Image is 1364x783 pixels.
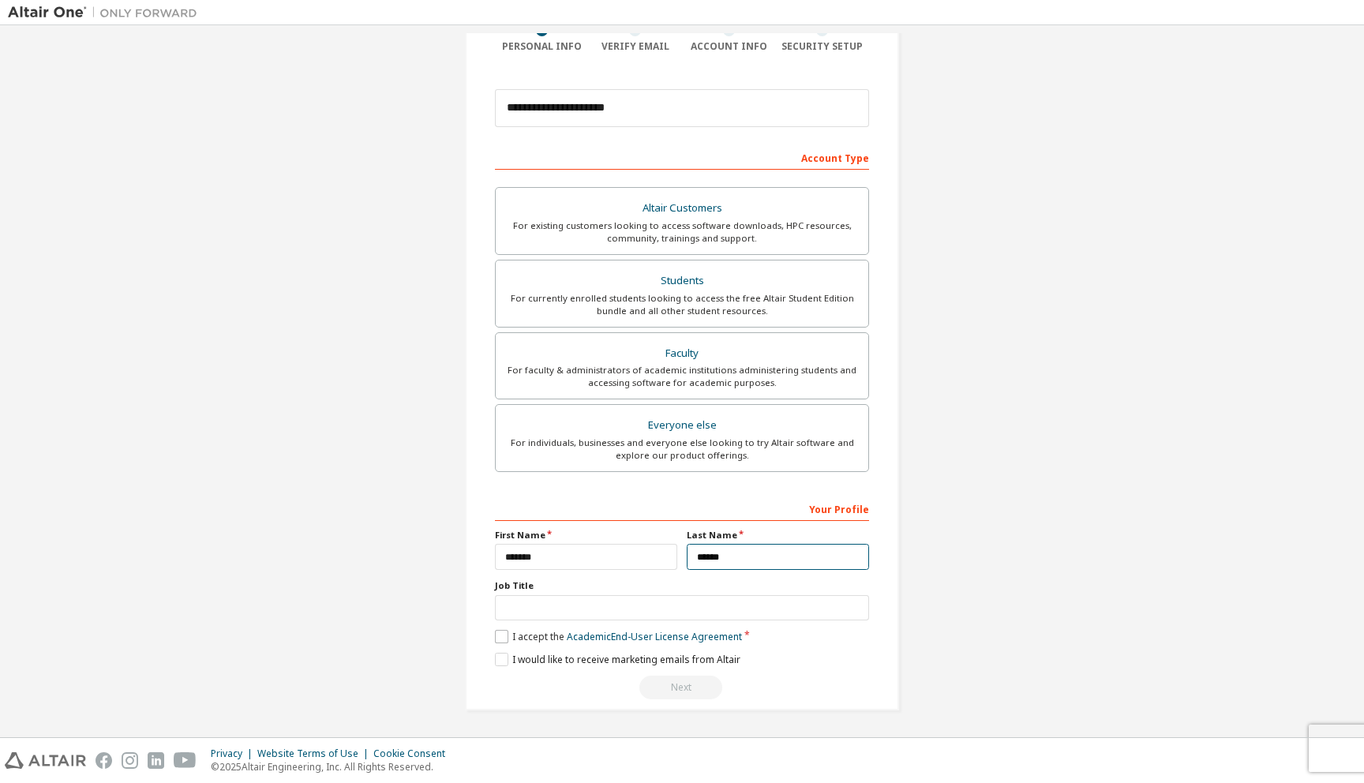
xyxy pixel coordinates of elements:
[505,364,859,389] div: For faculty & administrators of academic institutions administering students and accessing softwa...
[776,40,870,53] div: Security Setup
[257,747,373,760] div: Website Terms of Use
[505,343,859,365] div: Faculty
[148,752,164,769] img: linkedin.svg
[211,747,257,760] div: Privacy
[495,144,869,170] div: Account Type
[567,630,742,643] a: Academic End-User License Agreement
[505,414,859,436] div: Everyone else
[589,40,683,53] div: Verify Email
[495,676,869,699] div: Read and acccept EULA to continue
[505,219,859,245] div: For existing customers looking to access software downloads, HPC resources, community, trainings ...
[495,630,742,643] label: I accept the
[505,270,859,292] div: Students
[505,436,859,462] div: For individuals, businesses and everyone else looking to try Altair software and explore our prod...
[211,760,455,774] p: © 2025 Altair Engineering, Inc. All Rights Reserved.
[495,653,740,666] label: I would like to receive marketing emails from Altair
[505,197,859,219] div: Altair Customers
[495,529,677,541] label: First Name
[682,40,776,53] div: Account Info
[505,292,859,317] div: For currently enrolled students looking to access the free Altair Student Edition bundle and all ...
[495,579,869,592] label: Job Title
[5,752,86,769] img: altair_logo.svg
[96,752,112,769] img: facebook.svg
[687,529,869,541] label: Last Name
[8,5,205,21] img: Altair One
[373,747,455,760] div: Cookie Consent
[122,752,138,769] img: instagram.svg
[495,496,869,521] div: Your Profile
[495,40,589,53] div: Personal Info
[174,752,197,769] img: youtube.svg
